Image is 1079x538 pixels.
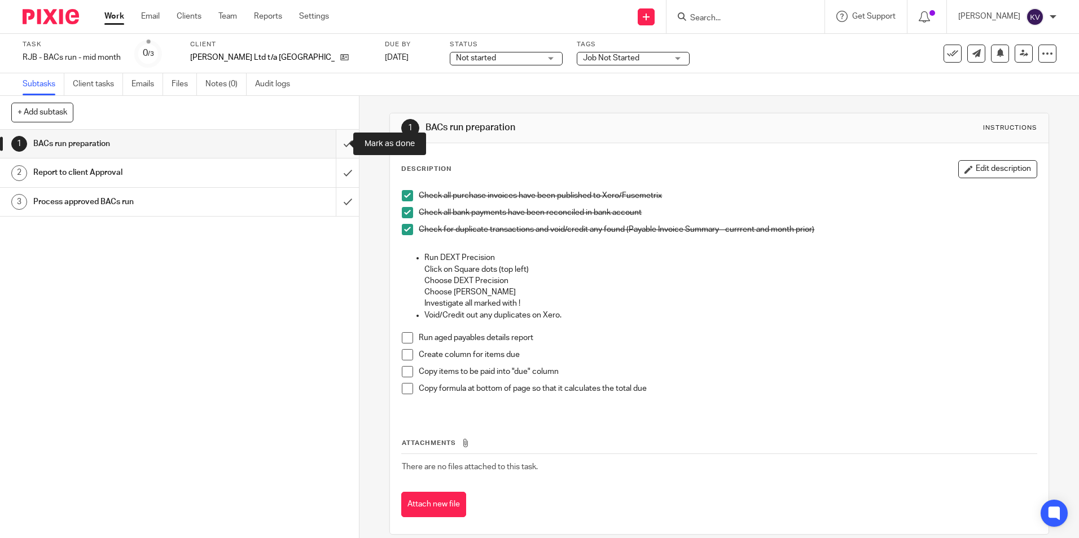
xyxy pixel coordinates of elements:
[983,124,1037,133] div: Instructions
[426,122,743,134] h1: BACs run preparation
[148,51,154,57] small: /3
[254,11,282,22] a: Reports
[577,40,690,49] label: Tags
[419,332,1036,343] p: Run aged payables details report
[419,224,1036,235] p: Check for duplicate transactions and void/credit any found (Payable Invoice Summary - currrent an...
[958,160,1037,178] button: Edit description
[33,193,227,210] h1: Process approved BACs run
[424,252,1036,263] p: Run DEXT Precision
[23,52,121,63] div: RJB - BACs run - mid month
[190,52,335,63] p: [PERSON_NAME] Ltd t/a [GEOGRAPHIC_DATA]
[177,11,201,22] a: Clients
[143,47,154,60] div: 0
[450,40,563,49] label: Status
[419,349,1036,360] p: Create column for items due
[419,366,1036,377] p: Copy items to be paid into "due" column
[424,275,1036,286] p: Choose DEXT Precision
[583,54,639,62] span: Job Not Started
[11,165,27,181] div: 2
[402,463,538,471] span: There are no files attached to this task.
[424,298,1036,309] p: Investigate all marked with !
[255,73,299,95] a: Audit logs
[401,119,419,137] div: 1
[958,11,1020,22] p: [PERSON_NAME]
[424,310,1036,321] p: Void/Credit out any duplicates on Xero.
[33,135,227,152] h1: BACs run preparation
[73,73,123,95] a: Client tasks
[402,440,456,446] span: Attachments
[11,136,27,152] div: 1
[419,383,1036,394] p: Copy formula at bottom of page so that it calculates the total due
[131,73,163,95] a: Emails
[852,12,896,20] span: Get Support
[33,164,227,181] h1: Report to client Approval
[172,73,197,95] a: Files
[385,40,436,49] label: Due by
[218,11,237,22] a: Team
[190,40,371,49] label: Client
[385,54,409,61] span: [DATE]
[11,103,73,122] button: + Add subtask
[419,207,1036,218] p: Check all bank payments have been reconciled in bank account
[11,194,27,210] div: 3
[419,190,1036,201] p: Check all purchase invoices have been published to Xero/Fusemetrix
[299,11,329,22] a: Settings
[456,54,496,62] span: Not started
[23,73,64,95] a: Subtasks
[141,11,160,22] a: Email
[104,11,124,22] a: Work
[401,492,466,517] button: Attach new file
[424,286,1036,298] p: Choose [PERSON_NAME]
[23,40,121,49] label: Task
[23,9,79,24] img: Pixie
[205,73,247,95] a: Notes (0)
[689,14,791,24] input: Search
[424,264,1036,275] p: Click on Square dots (top left)
[401,165,451,174] p: Description
[1026,8,1044,26] img: svg%3E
